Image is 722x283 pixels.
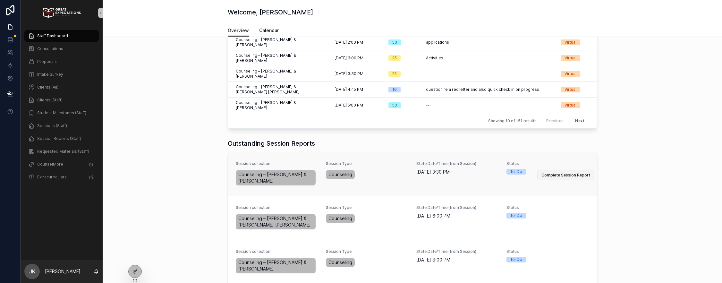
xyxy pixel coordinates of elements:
span: [DATE] 6:00 PM [416,213,499,219]
span: Counseling [328,171,352,178]
a: Calendar [259,25,279,38]
span: Session Type [326,249,409,254]
span: Status [506,161,589,166]
span: -- [426,103,430,108]
span: [DATE] 4:45 PM [335,87,363,92]
span: Clients (Staff) [37,98,63,103]
span: Clients (All) [37,85,58,90]
a: Staff Dashboard [24,30,99,42]
span: Counseling – [PERSON_NAME] & [PERSON_NAME] [236,37,327,47]
span: Overview [228,27,249,34]
span: [DATE] 3:30 PM [416,169,499,175]
span: Counseling – [PERSON_NAME] & [PERSON_NAME] [238,171,313,184]
button: Next [571,116,589,126]
span: Status [506,249,589,254]
span: JK [29,268,35,275]
span: Session collection [236,205,319,210]
span: Intake Survey [37,72,63,77]
a: Intake Survey [24,69,99,80]
div: To-Do [510,257,522,262]
span: Counseling – [PERSON_NAME] & [PERSON_NAME] [PERSON_NAME] [238,215,313,228]
span: Student Milestones (Staff) [37,110,86,116]
span: Status [506,205,589,210]
span: applications [426,40,449,45]
span: Session collection [236,249,319,254]
a: Session Reports (Staff) [24,133,99,144]
span: [DATE] 2:00 PM [335,40,363,45]
span: [DATE] 3:30 PM [335,71,363,76]
div: Virtual [565,39,576,45]
a: Clients (All) [24,81,99,93]
span: [DATE] 8:00 PM [416,257,499,263]
span: Activities [426,56,443,61]
span: State Date/Time (from Session) [416,205,499,210]
div: Virtual [565,87,576,92]
a: Overview [228,25,249,37]
img: App logo [42,8,81,18]
a: Student Milestones (Staff) [24,107,99,119]
div: Virtual [565,71,576,77]
span: [DATE] 3:00 PM [335,56,363,61]
div: 10 [392,87,397,92]
p: [PERSON_NAME] [45,268,81,275]
button: Complete Session Report [537,170,594,180]
div: To-Do [510,169,522,175]
span: Session collection [236,161,319,166]
span: Sessions (Staff) [37,123,67,128]
a: Consultations [24,43,99,55]
span: Session Type [326,161,409,166]
span: Session Reports (Staff) [37,136,81,141]
span: Counseling [328,259,352,266]
a: Clients (Staff) [24,94,99,106]
span: State Date/Time (from Session) [416,161,499,166]
h1: Outstanding Session Reports [228,139,315,148]
div: 50 [392,39,397,45]
span: Extracurriculars [37,175,67,180]
span: Requested Materials (Staff) [37,149,89,154]
div: 50 [392,102,397,108]
span: Showing 10 of 151 results [488,118,537,124]
div: 25 [392,71,397,77]
span: Session Type [326,205,409,210]
span: Counseling [328,215,352,222]
div: Virtual [565,102,576,108]
a: Proposals [24,56,99,67]
span: Counseling – [PERSON_NAME] & [PERSON_NAME] [236,100,327,110]
span: Calendar [259,27,279,34]
a: Sessions (Staff) [24,120,99,132]
div: scrollable content [21,26,103,191]
span: Complete Session Report [541,173,590,178]
span: Counseling – [PERSON_NAME] & [PERSON_NAME] [236,69,327,79]
span: Consultations [37,46,63,51]
span: question re a rec letter and also quick check in on progress [426,87,539,92]
div: Virtual [565,55,576,61]
a: Requested Materials (Staff) [24,146,99,157]
span: State Date/Time (from Session) [416,249,499,254]
a: Extracurriculars [24,171,99,183]
span: Staff Dashboard [37,33,68,39]
span: -- [426,71,430,76]
span: Counseling – [PERSON_NAME] & [PERSON_NAME] [238,259,313,272]
a: CounselMore [24,159,99,170]
span: Counseling – [PERSON_NAME] & [PERSON_NAME] [PERSON_NAME] [236,84,327,95]
span: [DATE] 5:00 PM [335,103,363,108]
span: Counseling – [PERSON_NAME] & [PERSON_NAME] [236,53,327,63]
div: To-Do [510,213,522,219]
span: Proposals [37,59,57,64]
span: CounselMore [37,162,63,167]
h1: Welcome, [PERSON_NAME] [228,8,313,17]
div: 25 [392,55,397,61]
